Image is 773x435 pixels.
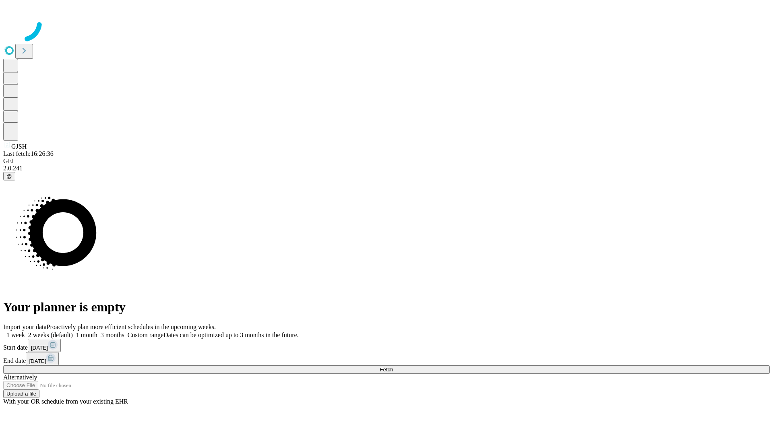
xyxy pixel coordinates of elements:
[3,150,54,157] span: Last fetch: 16:26:36
[3,398,128,405] span: With your OR schedule from your existing EHR
[380,367,393,373] span: Fetch
[3,323,47,330] span: Import your data
[163,331,298,338] span: Dates can be optimized up to 3 months in the future.
[31,345,48,351] span: [DATE]
[26,352,59,365] button: [DATE]
[3,339,770,352] div: Start date
[3,165,770,172] div: 2.0.241
[6,331,25,338] span: 1 week
[6,173,12,179] span: @
[29,358,46,364] span: [DATE]
[76,331,97,338] span: 1 month
[101,331,124,338] span: 3 months
[3,352,770,365] div: End date
[3,172,15,180] button: @
[3,365,770,374] button: Fetch
[3,389,39,398] button: Upload a file
[128,331,163,338] span: Custom range
[3,374,37,381] span: Alternatively
[28,339,61,352] button: [DATE]
[3,157,770,165] div: GEI
[11,143,27,150] span: GJSH
[47,323,216,330] span: Proactively plan more efficient schedules in the upcoming weeks.
[28,331,73,338] span: 2 weeks (default)
[3,300,770,315] h1: Your planner is empty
